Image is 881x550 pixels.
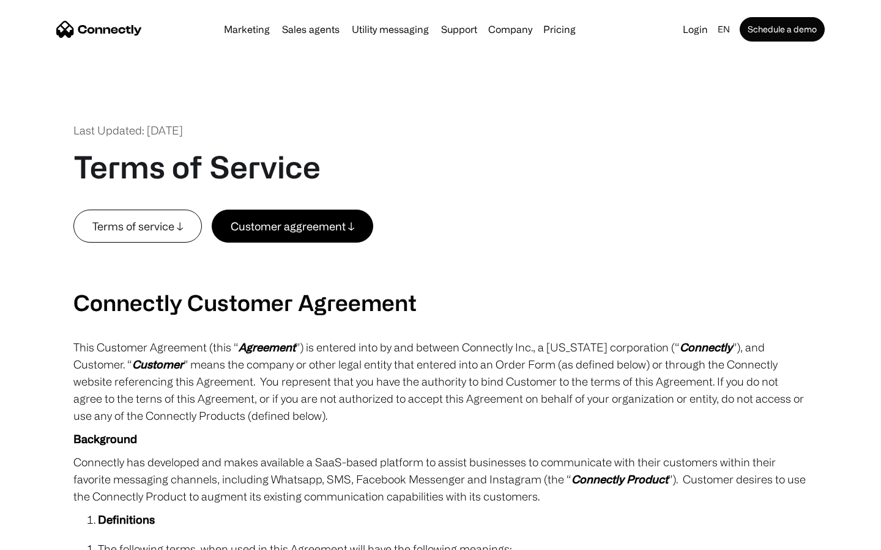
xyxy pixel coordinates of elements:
[485,21,536,38] div: Company
[98,513,155,526] strong: Definitions
[132,358,184,370] em: Customer
[56,20,142,38] a: home
[73,122,183,139] div: Last Updated: [DATE]
[436,24,482,34] a: Support
[73,289,808,315] h2: Connectly Customer Agreement
[24,529,73,546] ul: Language list
[713,21,737,38] div: en
[73,433,137,445] strong: Background
[73,243,808,260] p: ‍
[571,473,668,485] em: Connectly Product
[73,339,808,424] p: This Customer Agreement (this “ ”) is entered into by and between Connectly Inc., a [US_STATE] co...
[488,21,532,38] div: Company
[680,341,732,353] em: Connectly
[219,24,275,34] a: Marketing
[73,148,321,185] h1: Terms of Service
[73,266,808,283] p: ‍
[92,218,183,235] div: Terms of service ↓
[678,21,713,38] a: Login
[12,527,73,546] aside: Language selected: English
[347,24,434,34] a: Utility messaging
[740,17,825,42] a: Schedule a demo
[239,341,296,353] em: Agreement
[231,218,354,235] div: Customer aggreement ↓
[538,24,581,34] a: Pricing
[277,24,344,34] a: Sales agents
[73,453,808,505] p: Connectly has developed and makes available a SaaS-based platform to assist businesses to communi...
[718,21,730,38] div: en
